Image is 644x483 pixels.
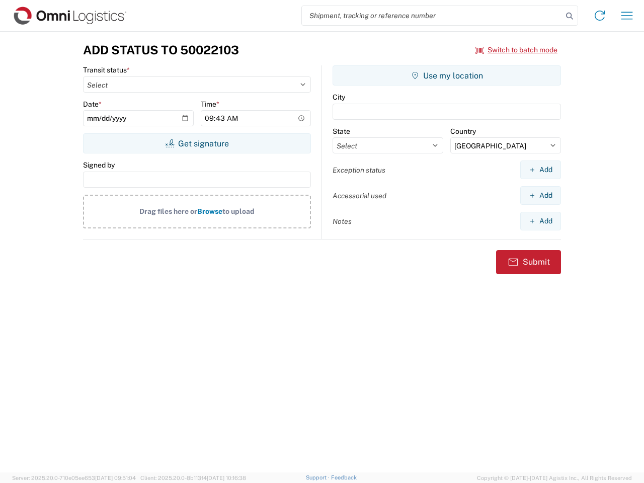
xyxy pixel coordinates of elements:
[333,217,352,226] label: Notes
[197,207,222,215] span: Browse
[139,207,197,215] span: Drag files here or
[83,160,115,170] label: Signed by
[333,191,386,200] label: Accessorial used
[207,475,246,481] span: [DATE] 10:16:38
[302,6,562,25] input: Shipment, tracking or reference number
[83,100,102,109] label: Date
[201,100,219,109] label: Time
[222,207,255,215] span: to upload
[333,127,350,136] label: State
[477,473,632,482] span: Copyright © [DATE]-[DATE] Agistix Inc., All Rights Reserved
[333,166,385,175] label: Exception status
[520,186,561,205] button: Add
[331,474,357,480] a: Feedback
[496,250,561,274] button: Submit
[83,65,130,74] label: Transit status
[333,65,561,86] button: Use my location
[520,212,561,230] button: Add
[12,475,136,481] span: Server: 2025.20.0-710e05ee653
[520,160,561,179] button: Add
[95,475,136,481] span: [DATE] 09:51:04
[333,93,345,102] label: City
[83,43,239,57] h3: Add Status to 50022103
[306,474,331,480] a: Support
[83,133,311,153] button: Get signature
[140,475,246,481] span: Client: 2025.20.0-8b113f4
[475,42,557,58] button: Switch to batch mode
[450,127,476,136] label: Country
